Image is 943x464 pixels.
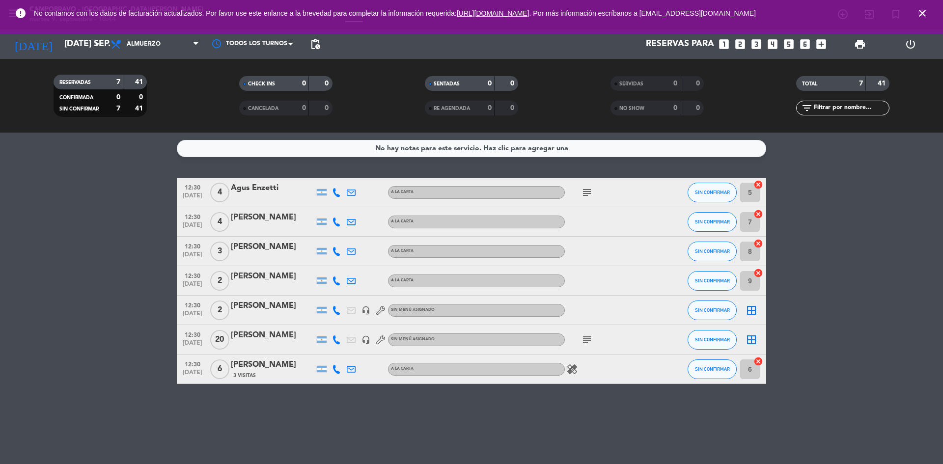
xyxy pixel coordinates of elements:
button: SIN CONFIRMAR [688,300,737,320]
strong: 0 [139,94,145,101]
strong: 7 [859,80,863,87]
i: add_box [815,38,828,51]
span: 6 [210,359,229,379]
i: power_settings_new [905,38,916,50]
span: [DATE] [180,310,205,322]
span: 4 [210,183,229,202]
span: Sin menú asignado [391,308,435,312]
span: CONFIRMADA [59,95,93,100]
span: SIN CONFIRMAR [59,107,99,111]
strong: 7 [116,79,120,85]
button: SIN CONFIRMAR [688,271,737,291]
i: headset_mic [361,306,370,315]
strong: 41 [135,79,145,85]
span: A LA CARTA [391,249,414,253]
div: [PERSON_NAME] [231,241,314,253]
span: [DATE] [180,251,205,263]
span: SIN CONFIRMAR [695,307,730,313]
span: A LA CARTA [391,219,414,223]
div: No hay notas para este servicio. Haz clic para agregar una [375,143,568,154]
span: [DATE] [180,281,205,292]
span: 2 [210,271,229,291]
span: A LA CARTA [391,278,414,282]
div: LOG OUT [885,29,936,59]
span: [DATE] [180,340,205,351]
span: 12:30 [180,211,205,222]
i: looks_6 [799,38,811,51]
span: 20 [210,330,229,350]
i: looks_two [734,38,747,51]
input: Filtrar por nombre... [813,103,889,113]
i: arrow_drop_down [91,38,103,50]
strong: 0 [673,80,677,87]
span: 3 Visitas [233,372,256,380]
span: Sin menú asignado [391,337,435,341]
div: [PERSON_NAME] [231,270,314,283]
i: border_all [746,334,757,346]
i: filter_list [801,102,813,114]
span: SIN CONFIRMAR [695,190,730,195]
span: [DATE] [180,369,205,381]
i: cancel [753,356,763,366]
i: [DATE] [7,33,59,55]
span: 2 [210,300,229,320]
span: CANCELADA [248,106,278,111]
span: A LA CARTA [391,367,414,371]
span: SIN CONFIRMAR [695,278,730,283]
strong: 0 [116,94,120,101]
button: SIN CONFIRMAR [688,359,737,379]
span: RESERVADAS [59,80,91,85]
i: headset_mic [361,335,370,344]
strong: 41 [878,80,888,87]
span: 12:30 [180,181,205,192]
span: SIN CONFIRMAR [695,337,730,342]
span: No contamos con los datos de facturación actualizados. Por favor use este enlance a la brevedad p... [34,9,756,17]
strong: 7 [116,105,120,112]
span: [DATE] [180,222,205,233]
strong: 0 [696,80,702,87]
strong: 0 [325,105,331,111]
strong: 0 [302,105,306,111]
strong: 0 [673,105,677,111]
i: cancel [753,268,763,278]
strong: 0 [488,105,492,111]
button: SIN CONFIRMAR [688,242,737,261]
span: SENTADAS [434,82,460,86]
i: looks_3 [750,38,763,51]
span: 12:30 [180,270,205,281]
i: error [15,7,27,19]
i: looks_4 [766,38,779,51]
i: cancel [753,209,763,219]
i: subject [581,187,593,198]
i: cancel [753,180,763,190]
span: 4 [210,212,229,232]
div: [PERSON_NAME] [231,329,314,342]
strong: 0 [510,105,516,111]
i: border_all [746,304,757,316]
span: 12:30 [180,328,205,340]
span: A LA CARTA [391,190,414,194]
span: TOTAL [802,82,817,86]
span: 12:30 [180,358,205,369]
strong: 0 [488,80,492,87]
button: SIN CONFIRMAR [688,212,737,232]
span: Reservas para [646,39,714,49]
strong: 0 [325,80,331,87]
span: Almuerzo [127,41,161,48]
span: 12:30 [180,299,205,310]
a: [URL][DOMAIN_NAME] [457,9,529,17]
span: CHECK INS [248,82,275,86]
i: looks_5 [782,38,795,51]
strong: 0 [510,80,516,87]
span: SIN CONFIRMAR [695,248,730,254]
i: healing [566,363,578,375]
button: SIN CONFIRMAR [688,330,737,350]
div: [PERSON_NAME] [231,300,314,312]
span: SIN CONFIRMAR [695,366,730,372]
i: looks_one [718,38,730,51]
strong: 0 [696,105,702,111]
strong: 41 [135,105,145,112]
strong: 0 [302,80,306,87]
span: RE AGENDADA [434,106,470,111]
span: pending_actions [309,38,321,50]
